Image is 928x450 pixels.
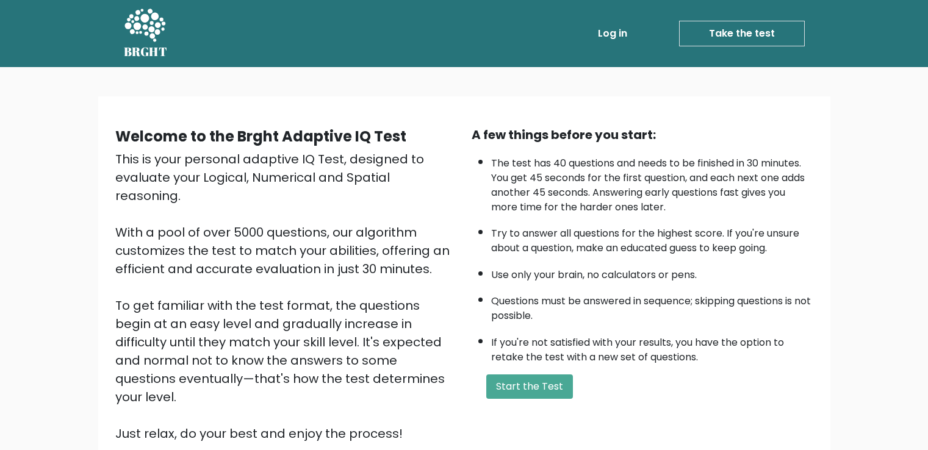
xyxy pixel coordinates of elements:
button: Start the Test [486,374,573,399]
li: Questions must be answered in sequence; skipping questions is not possible. [491,288,813,323]
div: A few things before you start: [472,126,813,144]
li: The test has 40 questions and needs to be finished in 30 minutes. You get 45 seconds for the firs... [491,150,813,215]
div: This is your personal adaptive IQ Test, designed to evaluate your Logical, Numerical and Spatial ... [115,150,457,443]
a: BRGHT [124,5,168,62]
b: Welcome to the Brght Adaptive IQ Test [115,126,406,146]
a: Take the test [679,21,805,46]
li: Use only your brain, no calculators or pens. [491,262,813,282]
li: If you're not satisfied with your results, you have the option to retake the test with a new set ... [491,329,813,365]
li: Try to answer all questions for the highest score. If you're unsure about a question, make an edu... [491,220,813,255]
a: Log in [593,21,632,46]
h5: BRGHT [124,45,168,59]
